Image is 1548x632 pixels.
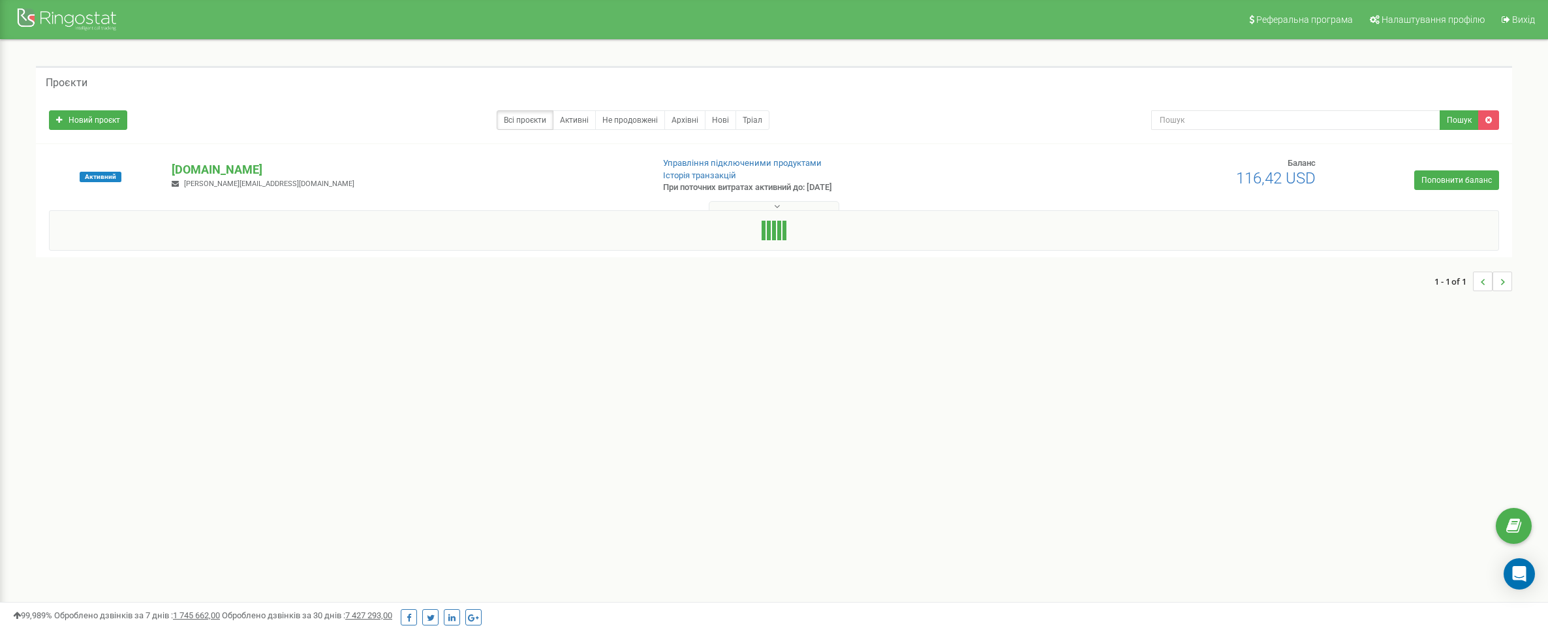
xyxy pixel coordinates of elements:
span: Оброблено дзвінків за 30 днів : [222,610,392,620]
span: Баланс [1288,158,1316,168]
u: 7 427 293,00 [345,610,392,620]
span: 116,42 USD [1236,169,1316,187]
a: Історія транзакцій [663,170,736,180]
span: Реферальна програма [1256,14,1353,25]
span: 99,989% [13,610,52,620]
span: Оброблено дзвінків за 7 днів : [54,610,220,620]
a: Управління підключеними продуктами [663,158,822,168]
a: Новий проєкт [49,110,127,130]
div: Open Intercom Messenger [1504,558,1535,590]
input: Пошук [1151,110,1440,130]
a: Активні [553,110,596,130]
a: Нові [705,110,736,130]
p: [DOMAIN_NAME] [172,161,642,178]
p: При поточних витратах активний до: [DATE] [663,182,1011,194]
span: Активний [80,172,121,182]
span: [PERSON_NAME][EMAIL_ADDRESS][DOMAIN_NAME] [184,180,354,188]
a: Не продовжені [595,110,665,130]
span: 1 - 1 of 1 [1434,272,1473,291]
nav: ... [1434,259,1512,304]
u: 1 745 662,00 [173,610,220,620]
span: Налаштування профілю [1382,14,1485,25]
a: Тріал [735,110,769,130]
button: Пошук [1440,110,1479,130]
a: Всі проєкти [497,110,553,130]
span: Вихід [1512,14,1535,25]
h5: Проєкти [46,77,87,89]
a: Поповнити баланс [1414,170,1499,190]
a: Архівні [664,110,705,130]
